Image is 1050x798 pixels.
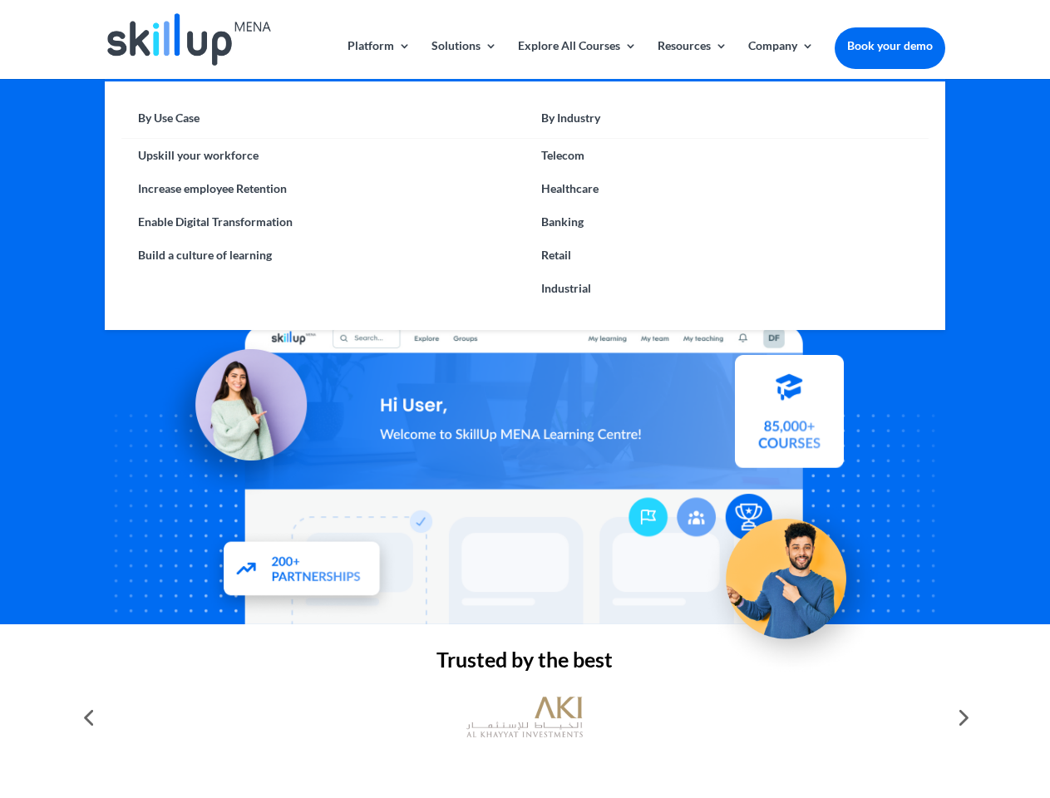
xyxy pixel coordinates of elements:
[525,172,928,205] a: Healthcare
[121,139,525,172] a: Upskill your workforce
[466,688,583,746] img: al khayyat investments logo
[525,205,928,239] a: Banking
[121,205,525,239] a: Enable Digital Transformation
[348,40,411,79] a: Platform
[431,40,497,79] a: Solutions
[735,347,844,460] img: Courses library - SkillUp MENA
[105,649,944,678] h2: Trusted by the best
[518,40,637,79] a: Explore All Courses
[748,40,814,79] a: Company
[121,106,525,139] a: By Use Case
[835,27,945,64] a: Book your demo
[658,40,727,79] a: Resources
[525,272,928,305] a: Industrial
[206,525,399,615] img: Partners - SkillUp Mena
[702,499,886,683] img: Upskill your workforce - SkillUp
[525,106,928,139] a: By Industry
[121,239,525,272] a: Build a culture of learning
[525,139,928,172] a: Telecom
[525,239,928,272] a: Retail
[773,618,1050,798] iframe: Chat Widget
[121,172,525,205] a: Increase employee Retention
[107,13,270,66] img: Skillup Mena
[155,341,323,509] img: Learning Management Solution - SkillUp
